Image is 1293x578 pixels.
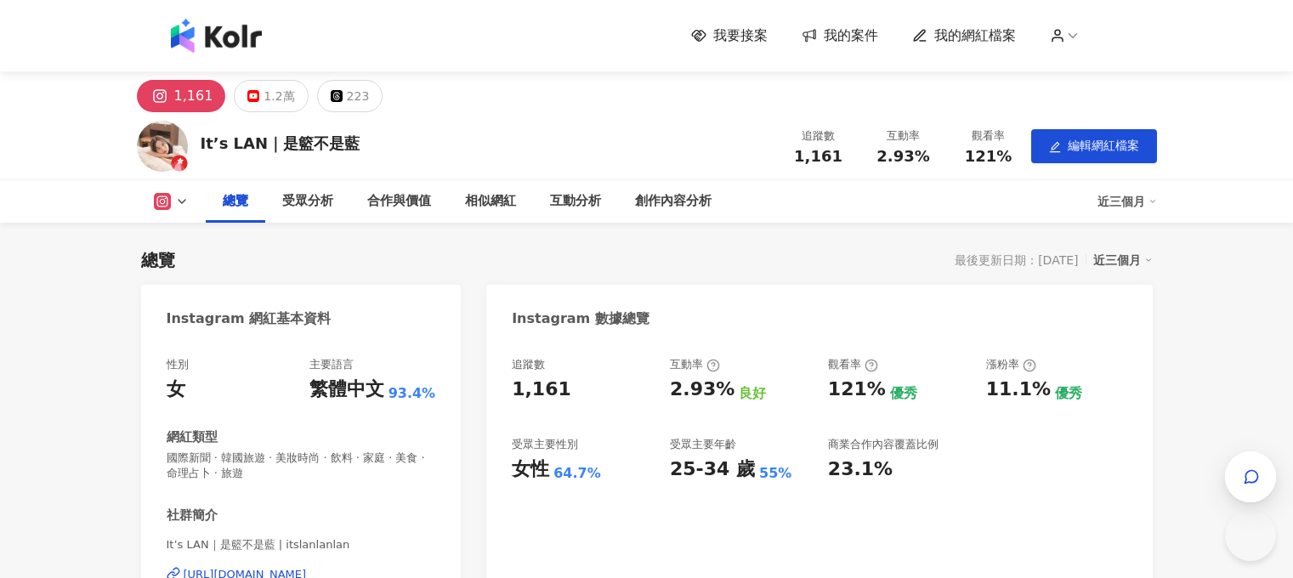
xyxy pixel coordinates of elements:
[713,26,768,45] span: 我要接案
[876,148,929,165] span: 2.93%
[635,191,712,212] div: 創作內容分析
[167,507,218,524] div: 社群簡介
[670,456,755,483] div: 25-34 歲
[347,84,370,108] div: 223
[986,357,1036,372] div: 漲粉率
[465,191,516,212] div: 相似網紅
[512,456,549,483] div: 女性
[1097,188,1157,215] div: 近三個月
[282,191,333,212] div: 受眾分析
[174,84,213,108] div: 1,161
[986,377,1051,403] div: 11.1%
[786,127,851,144] div: 追蹤數
[167,537,436,552] span: It’s LAN｜是籃不是藍 | itslanlanlan
[871,127,936,144] div: 互動率
[234,80,308,112] button: 1.2萬
[512,357,545,372] div: 追蹤數
[367,191,431,212] div: 合作與價值
[167,450,436,481] span: 國際新聞 · 韓國旅遊 · 美妝時尚 · 飲料 · 家庭 · 美食 · 命理占卜 · 旅遊
[828,456,893,483] div: 23.1%
[512,377,571,403] div: 1,161
[388,384,436,403] span: 93.4%
[1049,141,1061,153] span: edit
[670,437,736,452] div: 受眾主要年齡
[171,19,262,53] img: logo
[890,384,917,403] div: 優秀
[828,437,939,452] div: 商業合作內容覆蓋比例
[828,357,878,372] div: 觀看率
[167,377,185,403] div: 女
[137,80,226,112] button: 1,161
[201,133,360,154] div: It’s LAN｜是籃不是藍
[691,26,768,45] a: 我要接案
[759,464,791,483] div: 55%
[1225,510,1276,561] iframe: Help Scout Beacon - Open
[317,80,383,112] button: 223
[956,127,1021,144] div: 觀看率
[309,377,384,403] div: 繁體中文
[167,428,218,446] div: 網紅類型
[802,26,878,45] a: 我的案件
[137,121,188,172] img: KOL Avatar
[553,464,601,483] div: 64.7%
[512,309,649,328] div: Instagram 數據總覽
[828,377,886,403] div: 121%
[965,148,1012,165] span: 121%
[739,384,766,403] div: 良好
[912,26,1016,45] a: 我的網紅檔案
[141,248,175,272] div: 總覽
[223,191,248,212] div: 總覽
[934,26,1016,45] span: 我的網紅檔案
[167,309,332,328] div: Instagram 網紅基本資料
[264,84,294,108] div: 1.2萬
[167,357,189,372] div: 性別
[512,437,578,452] div: 受眾主要性別
[670,357,720,372] div: 互動率
[550,191,601,212] div: 互動分析
[1093,249,1153,271] div: 近三個月
[824,26,878,45] span: 我的案件
[1055,384,1082,403] div: 優秀
[794,147,842,165] span: 1,161
[955,253,1078,267] div: 最後更新日期：[DATE]
[1031,129,1157,163] button: edit編輯網紅檔案
[309,357,354,372] div: 主要語言
[670,377,734,403] div: 2.93%
[1068,139,1139,152] span: 編輯網紅檔案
